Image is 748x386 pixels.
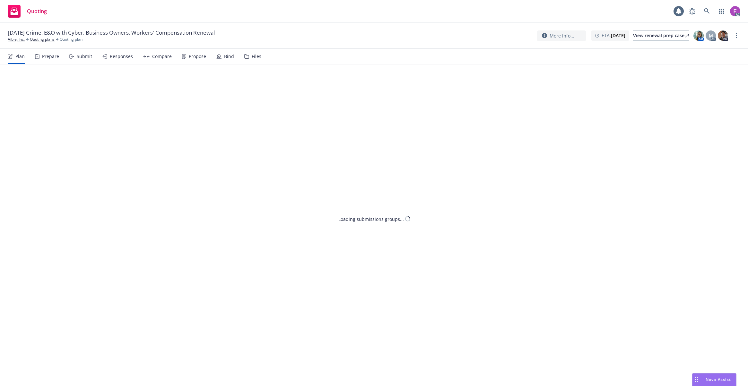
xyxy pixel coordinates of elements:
[686,5,699,18] a: Report a Bug
[730,6,740,16] img: photo
[709,32,713,39] span: M
[77,54,92,59] div: Submit
[700,5,713,18] a: Search
[60,37,83,42] span: Quoting plan
[718,30,728,41] img: photo
[692,373,700,386] div: Drag to move
[611,32,625,38] strong: [DATE]
[537,30,586,41] button: More info...
[550,32,574,39] span: More info...
[152,54,172,59] div: Compare
[602,32,625,39] span: ETA :
[224,54,234,59] div: Bind
[633,31,689,40] div: View renewal prep case
[706,377,731,382] span: Nova Assist
[110,54,133,59] div: Responses
[715,5,728,18] a: Switch app
[30,37,55,42] a: Quoting plans
[27,9,47,14] span: Quoting
[633,30,689,41] a: View renewal prep case
[252,54,261,59] div: Files
[693,30,704,41] img: photo
[42,54,59,59] div: Prepare
[338,215,404,222] div: Loading submissions groups...
[15,54,25,59] div: Plan
[8,37,25,42] a: Aible, Inc.
[8,29,215,37] span: [DATE] Crime, E&O with Cyber, Business Owners, Workers' Compensation Renewal
[189,54,206,59] div: Propose
[5,2,49,20] a: Quoting
[692,373,736,386] button: Nova Assist
[733,32,740,39] a: more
